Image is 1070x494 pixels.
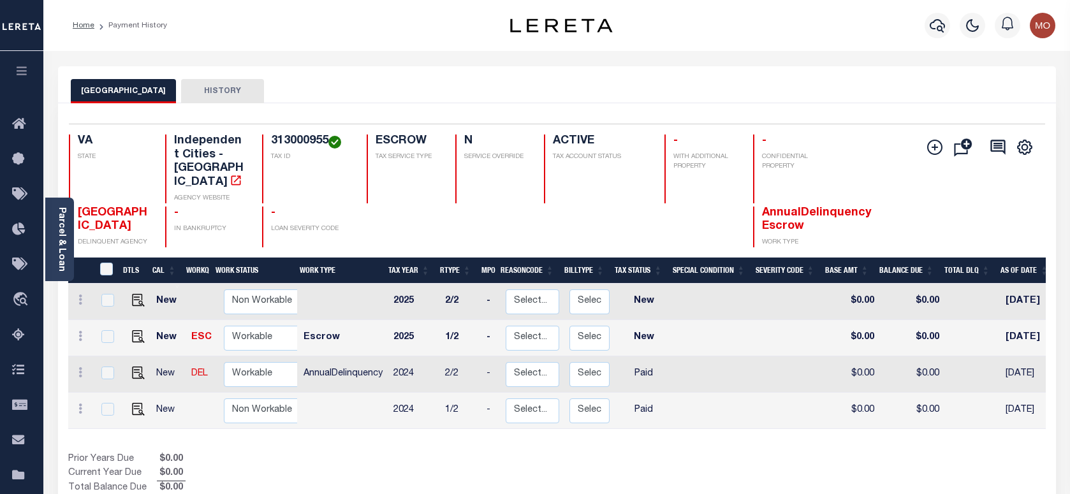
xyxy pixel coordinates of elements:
[559,258,610,284] th: BillType: activate to sort column ascending
[12,292,33,309] i: travel_explore
[388,393,440,429] td: 2024
[174,224,247,234] p: IN BANKRUPTCY
[92,258,119,284] th: &nbsp;
[1000,356,1059,393] td: [DATE]
[383,258,435,284] th: Tax Year: activate to sort column ascending
[73,22,94,29] a: Home
[147,258,181,284] th: CAL: activate to sort column ascending
[68,453,157,467] td: Prior Years Due
[825,393,879,429] td: $0.00
[879,393,944,429] td: $0.00
[995,258,1054,284] th: As of Date: activate to sort column ascending
[376,134,440,149] h4: ESCROW
[510,18,612,33] img: logo-dark.svg
[1000,284,1059,320] td: [DATE]
[376,152,440,162] p: TAX SERVICE TYPE
[476,258,495,284] th: MPO
[553,134,650,149] h4: ACTIVE
[271,152,351,162] p: TAX ID
[610,258,668,284] th: Tax Status: activate to sort column ascending
[1000,320,1059,356] td: [DATE]
[495,258,559,284] th: ReasonCode: activate to sort column ascending
[762,152,835,171] p: CONFIDENTIAL PROPERTY
[78,152,150,162] p: STATE
[481,393,501,429] td: -
[673,152,738,171] p: WITH ADDITIONAL PROPERTY
[615,284,673,320] td: New
[879,284,944,320] td: $0.00
[78,134,150,149] h4: VA
[78,238,150,247] p: DELINQUENT AGENCY
[68,467,157,481] td: Current Year Due
[825,284,879,320] td: $0.00
[388,320,440,356] td: 2025
[879,356,944,393] td: $0.00
[295,258,383,284] th: Work Type
[174,194,247,203] p: AGENCY WEBSITE
[191,333,212,342] a: ESC
[553,152,650,162] p: TAX ACCOUNT STATUS
[298,356,388,393] td: AnnualDelinquency
[174,207,179,219] span: -
[615,393,673,429] td: Paid
[151,393,186,429] td: New
[78,207,147,233] span: [GEOGRAPHIC_DATA]
[879,320,944,356] td: $0.00
[157,453,186,467] span: $0.00
[440,320,481,356] td: 1/2
[668,258,751,284] th: Special Condition: activate to sort column ascending
[271,224,351,234] p: LOAN SEVERITY CODE
[174,134,247,189] h4: Independent Cities - [GEOGRAPHIC_DATA]
[464,152,529,162] p: SERVICE OVERRIDE
[68,258,92,284] th: &nbsp;&nbsp;&nbsp;&nbsp;&nbsp;&nbsp;&nbsp;&nbsp;&nbsp;&nbsp;
[762,207,872,233] span: AnnualDelinquency Escrow
[151,320,186,356] td: New
[191,369,208,378] a: DEL
[151,356,186,393] td: New
[1030,13,1055,38] img: svg+xml;base64,PHN2ZyB4bWxucz0iaHR0cDovL3d3dy53My5vcmcvMjAwMC9zdmciIHBvaW50ZXItZXZlbnRzPSJub25lIi...
[874,258,939,284] th: Balance Due: activate to sort column ascending
[825,320,879,356] td: $0.00
[118,258,147,284] th: DTLS
[673,135,678,147] span: -
[464,134,529,149] h4: N
[71,79,176,103] button: [GEOGRAPHIC_DATA]
[762,238,835,247] p: WORK TYPE
[481,320,501,356] td: -
[481,284,501,320] td: -
[751,258,820,284] th: Severity Code: activate to sort column ascending
[271,207,275,219] span: -
[615,320,673,356] td: New
[57,207,66,272] a: Parcel & Loan
[762,135,766,147] span: -
[435,258,476,284] th: RType: activate to sort column ascending
[1000,393,1059,429] td: [DATE]
[820,258,874,284] th: Base Amt: activate to sort column ascending
[440,356,481,393] td: 2/2
[388,284,440,320] td: 2025
[94,20,167,31] li: Payment History
[481,356,501,393] td: -
[615,356,673,393] td: Paid
[151,284,186,320] td: New
[825,356,879,393] td: $0.00
[210,258,297,284] th: Work Status
[181,258,210,284] th: WorkQ
[939,258,995,284] th: Total DLQ: activate to sort column ascending
[298,320,388,356] td: Escrow
[271,134,351,149] h4: 313000955
[440,284,481,320] td: 2/2
[440,393,481,429] td: 1/2
[388,356,440,393] td: 2024
[181,79,264,103] button: HISTORY
[157,467,186,481] span: $0.00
